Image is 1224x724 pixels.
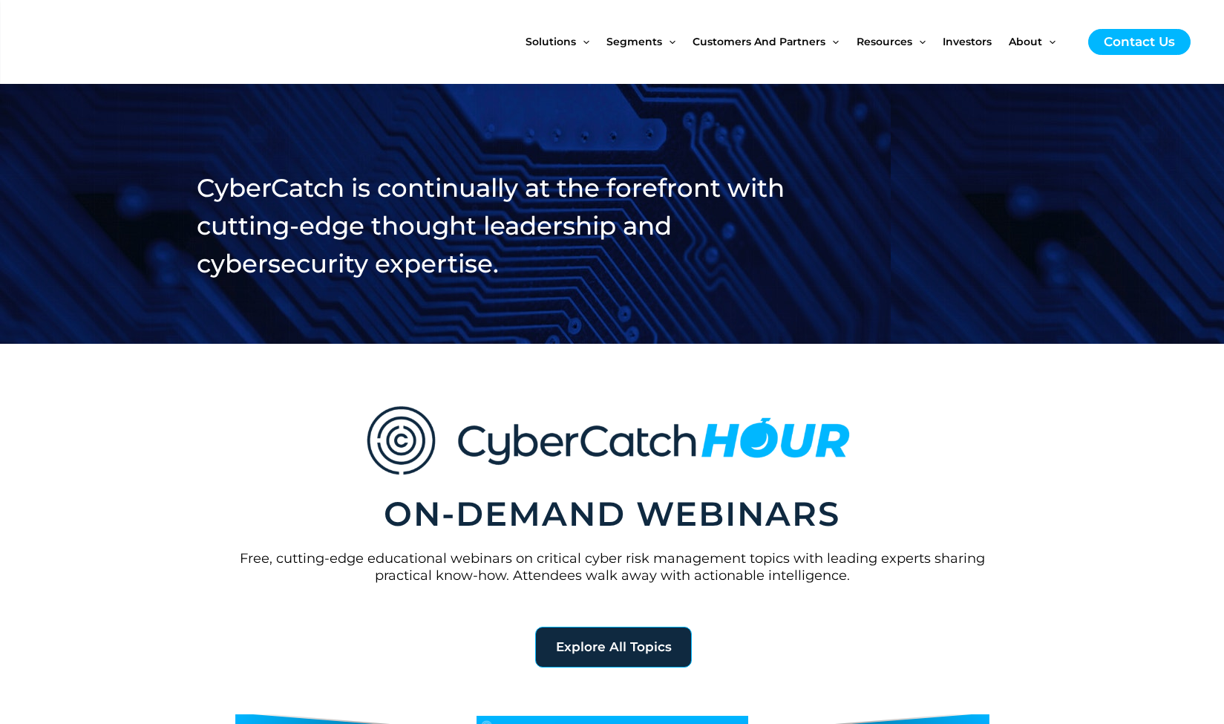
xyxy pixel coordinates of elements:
[857,10,912,73] span: Resources
[662,10,675,73] span: Menu Toggle
[556,641,672,653] span: Explore All Topics
[535,627,692,668] a: Explore All Topics
[912,10,926,73] span: Menu Toggle
[27,11,205,73] img: CyberCatch
[943,10,992,73] span: Investors
[226,550,998,585] p: Free, cutting-edge educational webinars on critical cyber risk management topics with leading exp...
[1042,10,1056,73] span: Menu Toggle
[197,169,837,283] h2: CyberCatch is continually at the forefront with cutting-edge thought leadership and cybersecurity...
[943,10,1009,73] a: Investors
[576,10,589,73] span: Menu Toggle
[526,10,576,73] span: Solutions
[526,10,1073,73] nav: Site Navigation: New Main Menu
[197,492,1028,536] h2: ON-DEMAND WEBINARS
[825,10,839,73] span: Menu Toggle
[693,10,825,73] span: Customers and Partners
[1088,29,1191,55] a: Contact Us
[606,10,662,73] span: Segments
[1009,10,1042,73] span: About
